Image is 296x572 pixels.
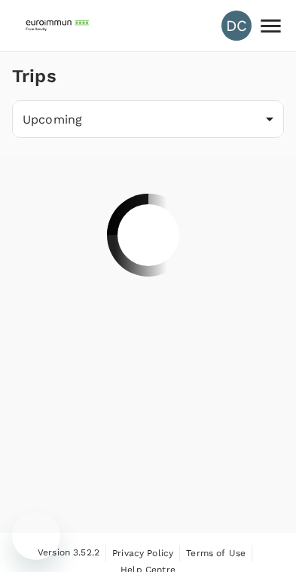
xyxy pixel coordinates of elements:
[112,548,173,558] span: Privacy Policy
[12,52,56,100] h1: Trips
[221,11,252,41] div: DC
[112,545,173,561] a: Privacy Policy
[12,100,284,138] div: Upcoming
[12,512,60,560] iframe: Button to launch messaging window
[38,546,99,561] span: Version 3.52.2
[186,548,246,558] span: Terms of Use
[24,9,93,42] img: EUROIMMUN (South East Asia) Pte. Ltd.
[186,545,246,561] a: Terms of Use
